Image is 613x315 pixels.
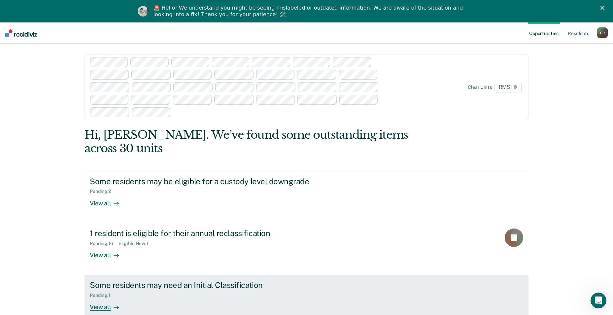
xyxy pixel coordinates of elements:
[5,29,37,37] img: Recidiviz
[90,228,322,238] div: 1 resident is eligible for their annual reclassification
[90,177,322,186] div: Some residents may be eligible for a custody level downgrade
[597,27,608,38] button: GD
[468,85,492,90] div: Clear units
[138,6,148,17] img: Profile image for Kim
[528,22,560,44] a: Opportunities
[597,27,608,38] div: G D
[494,82,522,92] span: RMSI
[90,298,127,311] div: View all
[90,280,322,290] div: Some residents may need an Initial Classification
[600,6,607,10] div: Close
[90,293,116,298] div: Pending : 1
[591,293,606,308] iframe: Intercom live chat
[90,241,119,246] div: Pending : 16
[90,194,127,207] div: View all
[153,5,465,18] div: 🚨 Hello! We understand you might be seeing mislabeled or outdated information. We are aware of th...
[85,128,440,155] div: Hi, [PERSON_NAME]. We’ve found some outstanding items across 30 units
[85,171,528,223] a: Some residents may be eligible for a custody level downgradePending:2View all
[119,241,153,246] div: Eligible Now : 1
[90,189,116,194] div: Pending : 2
[85,223,528,275] a: 1 resident is eligible for their annual reclassificationPending:16Eligible Now:1View all
[566,22,591,44] a: Residents
[90,246,127,259] div: View all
